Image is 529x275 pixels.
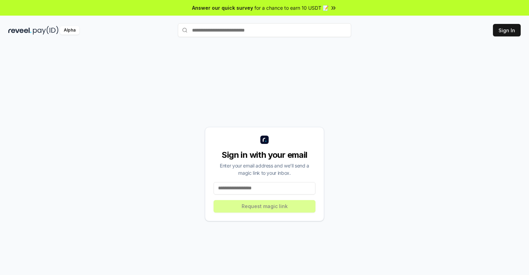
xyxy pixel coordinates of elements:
[254,4,329,11] span: for a chance to earn 10 USDT 📝
[8,26,32,35] img: reveel_dark
[60,26,79,35] div: Alpha
[493,24,521,36] button: Sign In
[214,162,315,177] div: Enter your email address and we’ll send a magic link to your inbox.
[192,4,253,11] span: Answer our quick survey
[260,136,269,144] img: logo_small
[33,26,59,35] img: pay_id
[214,149,315,161] div: Sign in with your email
